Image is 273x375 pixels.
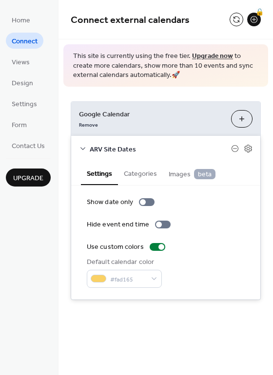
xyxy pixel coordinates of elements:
span: Settings [12,99,37,110]
a: Form [6,116,33,132]
button: Categories [118,162,163,184]
div: Show date only [87,197,133,207]
span: Design [12,78,33,89]
a: Connect [6,33,43,49]
span: This site is currently using the free tier. to create more calendars, show more than 10 events an... [73,52,258,80]
span: Connect [12,37,38,47]
a: Design [6,75,39,91]
span: Remove [79,121,98,128]
a: Contact Us [6,137,51,153]
span: Views [12,57,30,68]
button: Upgrade [6,169,51,187]
a: Settings [6,95,43,112]
span: Contact Us [12,141,45,151]
span: #fad165 [110,274,146,284]
span: Images [169,169,215,180]
a: Upgrade now [192,50,233,63]
span: Google Calendar [79,109,223,119]
span: Connect external calendars [71,11,190,30]
span: Upgrade [13,173,43,184]
span: beta [194,169,215,179]
a: Views [6,54,36,70]
div: Default calendar color [87,257,160,267]
span: Form [12,120,27,131]
div: Hide event end time [87,220,149,230]
span: Home [12,16,30,26]
span: ARV Site Dates [90,144,231,154]
button: Images beta [163,162,221,185]
div: Use custom colors [87,242,144,252]
button: Settings [81,162,118,185]
a: Home [6,12,36,28]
